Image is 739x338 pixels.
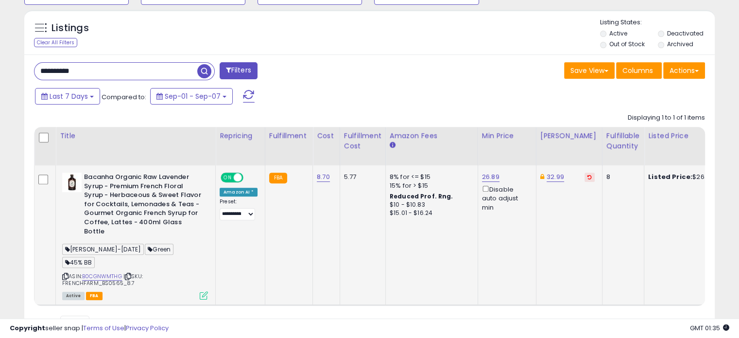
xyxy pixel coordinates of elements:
button: Filters [220,62,258,79]
a: 32.99 [547,172,564,182]
span: Compared to: [102,92,146,102]
div: $10 - $10.83 [390,201,470,209]
strong: Copyright [10,323,45,333]
div: 8 [606,173,636,181]
span: All listings currently available for purchase on Amazon [62,292,85,300]
button: Columns [616,62,662,79]
label: Out of Stock [609,40,645,48]
span: 2025-09-15 01:35 GMT [690,323,729,333]
div: Fulfillment [269,131,309,141]
div: 8% for <= $15 [390,173,470,181]
div: Amazon AI * [220,188,258,196]
button: Sep-01 - Sep-07 [150,88,233,105]
button: Last 7 Days [35,88,100,105]
button: Save View [564,62,615,79]
div: Listed Price [648,131,732,141]
div: [PERSON_NAME] [540,131,598,141]
div: $26.89 [648,173,729,181]
span: 45% BB [62,257,95,268]
b: Reduced Prof. Rng. [390,192,453,200]
span: FBA [86,292,103,300]
span: OFF [242,174,258,182]
div: $15.01 - $16.24 [390,209,470,217]
div: Fulfillment Cost [344,131,381,151]
button: Actions [663,62,705,79]
span: Columns [622,66,653,75]
div: ASIN: [62,173,208,299]
span: [PERSON_NAME]-[DATE] [62,244,144,255]
div: Min Price [482,131,532,141]
small: Amazon Fees. [390,141,395,150]
div: Preset: [220,198,258,220]
div: Displaying 1 to 1 of 1 items [628,113,705,123]
span: Green [145,244,173,255]
a: B0CGNWMTHG [82,272,122,281]
div: seller snap | | [10,324,169,333]
p: Listing States: [600,18,715,27]
div: Disable auto adjust min [482,184,529,212]
div: Clear All Filters [34,38,77,47]
a: 26.89 [482,172,499,182]
div: 15% for > $15 [390,181,470,190]
span: | SKU: FRENCHFARM_BS0565_8.7 [62,272,143,287]
span: Sep-01 - Sep-07 [165,91,221,101]
div: 5.77 [344,173,378,181]
div: Amazon Fees [390,131,474,141]
div: Fulfillable Quantity [606,131,640,151]
div: Cost [317,131,336,141]
b: Bacanha Organic Raw Lavender Syrup - Premium French Floral Syrup - Herbaceous & Sweet Flavor for ... [84,173,202,238]
div: Repricing [220,131,261,141]
span: Last 7 Days [50,91,88,101]
div: Title [60,131,211,141]
h5: Listings [52,21,89,35]
label: Deactivated [667,29,703,37]
label: Archived [667,40,693,48]
img: 41T39zIsaSL._SL40_.jpg [62,173,82,192]
a: Privacy Policy [126,323,169,333]
span: ON [222,174,234,182]
a: 8.70 [317,172,330,182]
b: Listed Price: [648,172,692,181]
label: Active [609,29,627,37]
a: Terms of Use [83,323,124,333]
small: FBA [269,173,287,183]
